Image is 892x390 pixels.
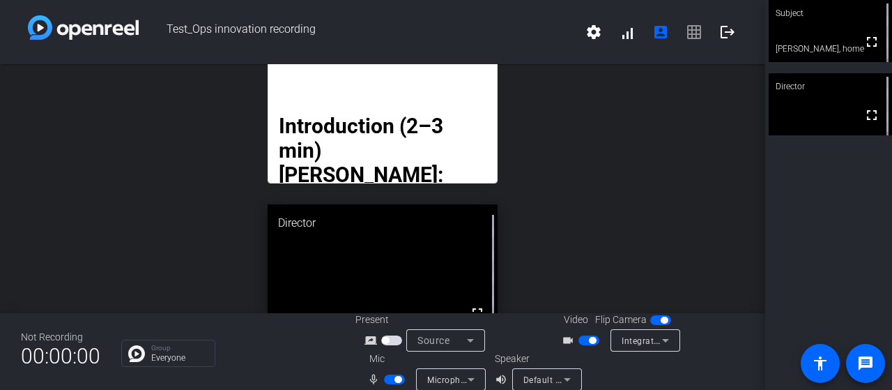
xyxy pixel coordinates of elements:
[427,374,736,385] span: Microphone Array (Intel® Smart Sound Technology for Digital Microphones)
[417,335,449,346] span: Source
[595,313,647,327] span: Flip Camera
[585,24,602,40] mat-icon: settings
[139,15,577,49] span: Test_Ops innovation recording
[151,354,208,362] p: Everyone
[812,355,829,372] mat-icon: accessibility
[355,313,495,327] div: Present
[367,371,384,388] mat-icon: mic_none
[562,332,578,349] mat-icon: videocam_outline
[279,163,443,187] strong: [PERSON_NAME]:
[355,352,495,366] div: Mic
[863,107,880,123] mat-icon: fullscreen
[268,204,497,242] div: Director
[469,305,486,322] mat-icon: fullscreen
[21,330,100,345] div: Not Recording
[495,371,512,388] mat-icon: volume_up
[523,374,674,385] span: Default - Speakers (Realtek(R) Audio)
[652,24,669,40] mat-icon: account_box
[364,332,381,349] mat-icon: screen_share_outline
[564,313,588,327] span: Video
[151,345,208,352] p: Group
[279,114,448,163] strong: Introduction (2–3 min)
[719,24,736,40] mat-icon: logout
[857,355,874,372] mat-icon: message
[610,15,644,49] button: signal_cellular_alt
[495,352,578,366] div: Speaker
[863,33,880,50] mat-icon: fullscreen
[28,15,139,40] img: white-gradient.svg
[622,335,754,346] span: Integrated Webcam (0c45:6730)
[769,73,892,100] div: Director
[128,345,145,362] img: Chat Icon
[21,339,100,373] span: 00:00:00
